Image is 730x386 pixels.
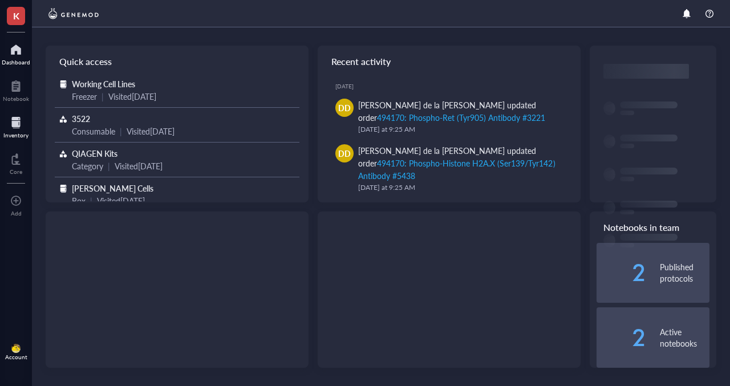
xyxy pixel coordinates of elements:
div: 2 [597,263,646,282]
div: Inventory [3,132,29,139]
div: | [102,90,104,103]
img: genemod-logo [46,7,102,21]
div: [DATE] at 9:25 AM [358,182,562,193]
div: [PERSON_NAME] de la [PERSON_NAME] updated order [358,99,562,124]
span: DD [338,147,351,160]
div: [DATE] at 9:25 AM [358,124,562,135]
div: Category [72,160,103,172]
div: Dashboard [2,59,30,66]
div: Add [11,210,22,217]
div: Visited [DATE] [97,194,145,207]
div: Core [10,168,22,175]
div: Consumable [72,125,115,137]
a: Dashboard [2,40,30,66]
span: Working Cell Lines [72,78,135,90]
img: da48f3c6-a43e-4a2d-aade-5eac0d93827f.jpeg [11,344,21,353]
span: DD [338,101,351,114]
a: Core [10,150,22,175]
div: [PERSON_NAME] de la [PERSON_NAME] updated order [358,144,562,182]
span: K [13,9,19,23]
span: [PERSON_NAME] Cells [72,182,153,194]
div: Visited [DATE] [127,125,175,137]
div: Freezer [72,90,97,103]
div: 494170: Phospho-Ret (Tyr905) Antibody #3221 [377,112,545,123]
div: Account [5,354,27,360]
a: DD[PERSON_NAME] de la [PERSON_NAME] updated order494170: Phospho-Histone H2A.X (Ser139/Tyr142) An... [327,140,571,198]
div: 2 [597,328,646,347]
div: | [120,125,122,137]
div: | [108,160,110,172]
span: QIAGEN Kits [72,148,117,159]
div: Quick access [46,46,309,78]
div: [DATE] [335,83,571,90]
div: | [90,194,92,207]
a: Notebook [3,77,29,102]
div: Box [72,194,86,207]
div: Published protocols [660,261,709,284]
a: DD[PERSON_NAME] de la [PERSON_NAME] updated order494170: Phospho-Ret (Tyr905) Antibody #3221[DATE... [327,94,571,140]
div: Recent activity [318,46,581,78]
div: Visited [DATE] [115,160,163,172]
div: Active notebooks [660,326,709,349]
div: Notebook [3,95,29,102]
span: 3522 [72,113,90,124]
div: Visited [DATE] [108,90,156,103]
div: 494170: Phospho-Histone H2A.X (Ser139/Tyr142) Antibody #5438 [358,157,555,181]
a: Inventory [3,113,29,139]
